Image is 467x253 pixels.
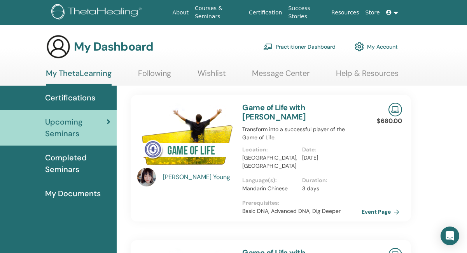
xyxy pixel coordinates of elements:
p: [GEOGRAPHIC_DATA], [GEOGRAPHIC_DATA] [242,154,297,170]
a: Message Center [252,69,310,84]
img: generic-user-icon.jpg [46,34,71,59]
a: [PERSON_NAME] Young [163,172,235,182]
img: chalkboard-teacher.svg [263,43,273,50]
span: Upcoming Seminars [45,116,107,139]
a: Help & Resources [336,69,399,84]
a: Success Stories [285,1,328,24]
p: $680.00 [377,116,402,126]
a: About [170,5,192,20]
img: default.jpg [137,168,156,186]
a: My Account [355,38,398,55]
p: Basic DNA, Advanced DNA, Dig Deeper [242,207,362,215]
a: Certification [246,5,285,20]
p: Transform into a successful player of the Game of Life. [242,125,362,142]
a: Courses & Seminars [192,1,246,24]
h3: My Dashboard [74,40,153,54]
div: Open Intercom Messenger [441,227,459,245]
a: Store [362,5,383,20]
img: Live Online Seminar [388,103,402,116]
a: Resources [328,5,362,20]
a: Game of Life with [PERSON_NAME] [242,102,306,122]
img: cog.svg [355,40,364,53]
a: Event Page [362,206,402,218]
span: Completed Seminars [45,152,110,175]
p: Location : [242,146,297,154]
a: Wishlist [198,69,226,84]
p: 3 days [302,184,357,193]
p: Date : [302,146,357,154]
a: Practitioner Dashboard [263,38,336,55]
img: Game of Life [137,103,233,170]
a: My ThetaLearning [46,69,112,86]
span: Certifications [45,92,95,104]
p: Prerequisites : [242,199,362,207]
span: My Documents [45,188,101,199]
p: [DATE] [302,154,357,162]
img: logo.png [51,4,144,21]
p: Language(s) : [242,176,297,184]
a: Following [138,69,171,84]
p: Mandarin Chinese [242,184,297,193]
p: Duration : [302,176,357,184]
